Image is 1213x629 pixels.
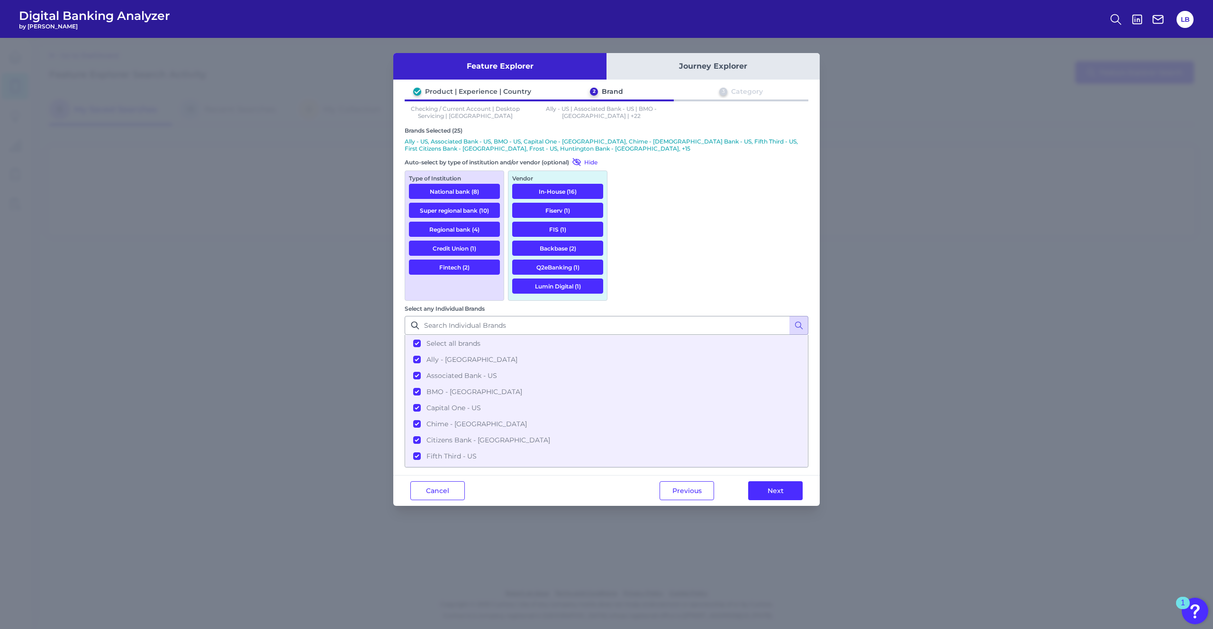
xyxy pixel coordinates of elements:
button: Capital One - US [406,400,807,416]
input: Search Individual Brands [405,316,808,335]
div: 2 [590,88,598,96]
div: Brand [602,87,623,96]
div: Brands Selected (25) [405,127,808,134]
button: Super regional bank (10) [409,203,500,218]
div: Product | Experience | Country [425,87,531,96]
label: Select any Individual Brands [405,305,485,312]
button: BMO - [GEOGRAPHIC_DATA] [406,384,807,400]
button: Hide [569,157,597,167]
span: Associated Bank - US [426,371,497,380]
div: Auto-select by type of institution and/or vendor (optional) [405,157,607,167]
span: Fifth Third - US [426,452,477,460]
button: Journey Explorer [606,53,820,80]
span: Citizens Bank - [GEOGRAPHIC_DATA] [426,436,550,444]
button: Regional bank (4) [409,222,500,237]
button: Fintech (2) [409,260,500,275]
button: Ally - [GEOGRAPHIC_DATA] [406,351,807,368]
button: Chime - [GEOGRAPHIC_DATA] [406,416,807,432]
button: Fifth Third - US [406,448,807,464]
button: Next [748,481,803,500]
p: Checking / Current Account | Desktop Servicing | [GEOGRAPHIC_DATA] [405,105,526,119]
div: 3 [719,88,727,96]
button: First Citizens Bank - [GEOGRAPHIC_DATA] [406,464,807,480]
span: Capital One - US [426,404,481,412]
div: 1 [1181,603,1185,615]
button: In-House (16) [512,184,603,199]
button: LB [1177,11,1194,28]
p: Ally - US | Associated Bank - US | BMO - [GEOGRAPHIC_DATA] | +22 [541,105,662,119]
span: Digital Banking Analyzer [19,9,170,23]
div: Vendor [512,175,603,182]
button: FIS (1) [512,222,603,237]
span: BMO - [GEOGRAPHIC_DATA] [426,387,522,396]
button: Feature Explorer [393,53,606,80]
div: Category [731,87,763,96]
button: Citizens Bank - [GEOGRAPHIC_DATA] [406,432,807,448]
button: Open Resource Center, 1 new notification [1182,598,1208,624]
button: Backbase (2) [512,241,603,256]
button: Previous [660,481,714,500]
button: Lumin Digital (1) [512,279,603,294]
button: Fiserv (1) [512,203,603,218]
span: Ally - [GEOGRAPHIC_DATA] [426,355,517,364]
span: Select all brands [426,339,480,348]
span: Chime - [GEOGRAPHIC_DATA] [426,420,527,428]
div: Type of Institution [409,175,500,182]
button: National bank (8) [409,184,500,199]
span: by [PERSON_NAME] [19,23,170,30]
p: Ally - US, Associated Bank - US, BMO - US, Capital One - [GEOGRAPHIC_DATA], Chime - [DEMOGRAPHIC_... [405,138,808,152]
button: Q2eBanking (1) [512,260,603,275]
button: Select all brands [406,335,807,351]
button: Credit Union (1) [409,241,500,256]
button: Cancel [410,481,465,500]
button: Associated Bank - US [406,368,807,384]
